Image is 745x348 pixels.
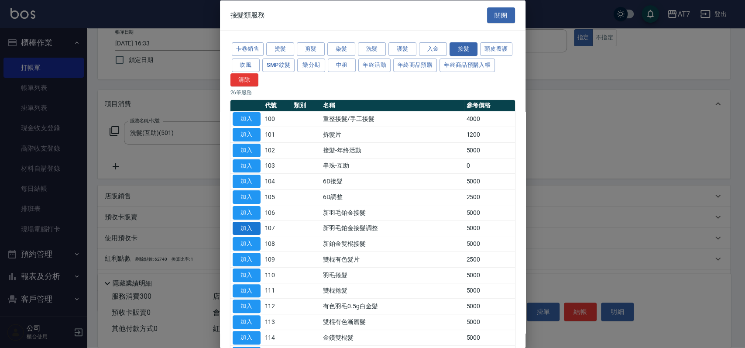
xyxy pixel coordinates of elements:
[233,112,261,126] button: 加入
[230,10,265,19] span: 接髮類服務
[233,206,261,219] button: 加入
[464,267,515,283] td: 5000
[321,267,464,283] td: 羽毛捲髮
[321,173,464,189] td: 6D接髮
[419,42,447,56] button: 入金
[464,283,515,299] td: 5000
[263,330,292,345] td: 114
[487,7,515,23] button: 關閉
[450,42,477,56] button: 接髮
[388,42,416,56] button: 護髮
[321,330,464,345] td: 金鑽雙棍髮
[464,221,515,236] td: 5000
[297,58,325,72] button: 樂分期
[263,173,292,189] td: 104
[321,221,464,236] td: 新羽毛鉑金接髮調整
[321,189,464,205] td: 6D調整
[464,236,515,252] td: 5000
[321,252,464,267] td: 雙棍有色髮片
[464,158,515,174] td: 0
[297,42,325,56] button: 剪髮
[321,283,464,299] td: 雙棍捲髮
[439,58,495,72] button: 年終商品預購入帳
[464,100,515,111] th: 參考價格
[480,42,512,56] button: 頭皮養護
[233,190,261,204] button: 加入
[393,58,437,72] button: 年終商品預購
[321,158,464,174] td: 串珠-互助
[464,142,515,158] td: 5000
[233,331,261,344] button: 加入
[263,205,292,221] td: 106
[321,236,464,252] td: 新鉑金雙棍接髮
[321,142,464,158] td: 接髮-年終活動
[464,314,515,330] td: 5000
[230,73,258,86] button: 清除
[263,127,292,142] td: 101
[464,127,515,142] td: 1200
[266,42,294,56] button: 燙髮
[233,284,261,297] button: 加入
[464,298,515,314] td: 5000
[233,221,261,235] button: 加入
[233,143,261,157] button: 加入
[263,252,292,267] td: 109
[263,283,292,299] td: 111
[233,300,261,313] button: 加入
[321,127,464,142] td: 拆髮片
[233,315,261,329] button: 加入
[321,100,464,111] th: 名稱
[321,298,464,314] td: 有色羽毛0.5g白金髮
[263,158,292,174] td: 103
[233,268,261,282] button: 加入
[263,298,292,314] td: 112
[464,252,515,267] td: 2500
[233,159,261,172] button: 加入
[233,253,261,266] button: 加入
[263,100,292,111] th: 代號
[263,111,292,127] td: 100
[358,42,386,56] button: 洗髮
[328,58,356,72] button: 中租
[232,58,260,72] button: 吹風
[358,58,391,72] button: 年終活動
[233,237,261,251] button: 加入
[263,267,292,283] td: 110
[233,175,261,188] button: 加入
[232,42,264,56] button: 卡卷銷售
[263,236,292,252] td: 108
[464,205,515,221] td: 5000
[263,314,292,330] td: 113
[321,111,464,127] td: 重整接髮/手工接髮
[321,314,464,330] td: 雙棍有色漸層髮
[262,58,295,72] button: SMP紋髮
[230,89,515,96] p: 26 筆服務
[263,142,292,158] td: 102
[263,221,292,236] td: 107
[263,189,292,205] td: 105
[292,100,321,111] th: 類別
[464,330,515,345] td: 5000
[327,42,355,56] button: 染髮
[464,173,515,189] td: 5000
[464,189,515,205] td: 2500
[464,111,515,127] td: 4000
[321,205,464,221] td: 新羽毛鉑金接髮
[233,128,261,141] button: 加入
